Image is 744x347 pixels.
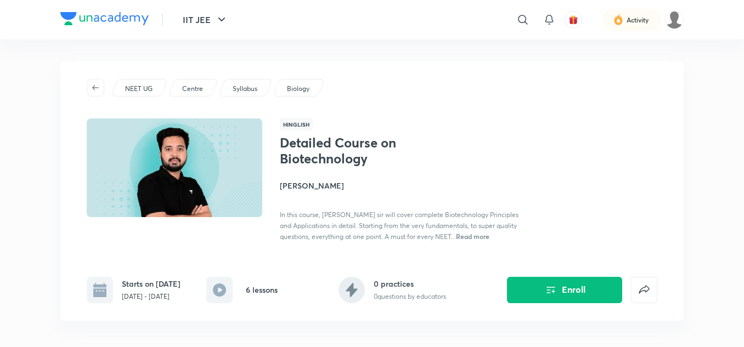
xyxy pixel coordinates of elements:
h1: Detailed Course on Biotechnology [280,135,459,167]
span: In this course, [PERSON_NAME] sir will cover complete Biotechnology Principles and Applications i... [280,211,518,241]
a: Biology [285,84,312,94]
h4: [PERSON_NAME] [280,180,526,191]
a: NEET UG [123,84,155,94]
button: IIT JEE [176,9,235,31]
img: avatar [568,15,578,25]
h6: 6 lessons [246,284,278,295]
p: Syllabus [233,84,257,94]
p: Centre [182,84,203,94]
p: [DATE] - [DATE] [122,292,181,302]
button: avatar [565,11,582,29]
img: activity [613,13,623,26]
a: Syllabus [231,84,260,94]
button: false [631,277,657,303]
span: Hinglish [280,118,313,130]
img: Company Logo [60,12,149,25]
span: Read more [456,232,489,241]
a: Company Logo [60,12,149,28]
p: 0 questions by educators [374,292,446,302]
h6: 0 practices [374,278,446,289]
img: Thumbnail [85,117,264,218]
button: Enroll [507,277,622,303]
a: Centre [181,84,205,94]
h6: Starts on [DATE] [122,278,181,289]
p: NEET UG [125,84,153,94]
p: Biology [287,84,309,94]
img: Arpit Srivastava [665,10,684,29]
